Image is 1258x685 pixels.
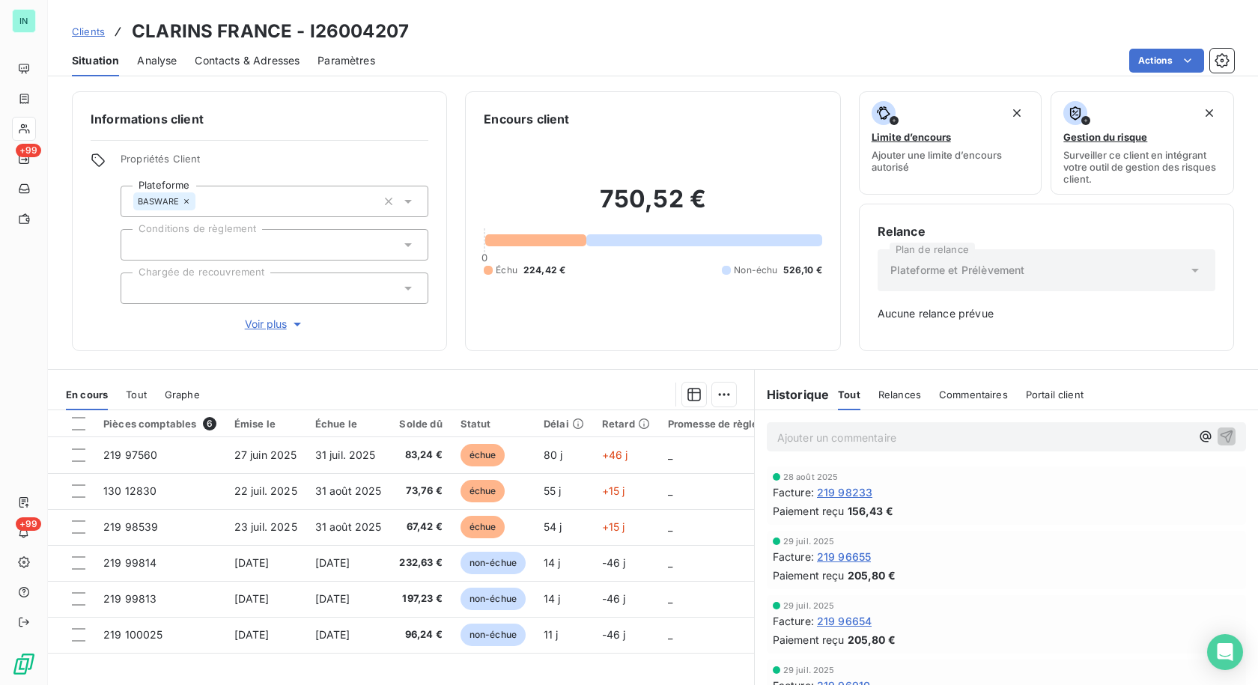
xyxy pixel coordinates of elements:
span: 130 12830 [103,484,157,497]
input: Ajouter une valeur [195,195,207,208]
span: [DATE] [234,592,270,605]
span: -46 j [602,592,626,605]
span: Surveiller ce client en intégrant votre outil de gestion des risques client. [1063,149,1221,185]
span: 205,80 € [848,567,896,583]
span: [DATE] [234,628,270,641]
div: IN [12,9,36,33]
span: _ [668,592,672,605]
span: -46 j [602,628,626,641]
span: [DATE] [234,556,270,569]
span: Graphe [165,389,200,401]
span: _ [668,556,672,569]
span: Paramètres [317,53,375,68]
span: échue [461,516,505,538]
span: Paiement reçu [773,567,845,583]
span: Gestion du risque [1063,131,1147,143]
span: 156,43 € [848,503,893,519]
h6: Historique [755,386,830,404]
button: Limite d’encoursAjouter une limite d’encours autorisé [859,91,1042,195]
span: Portail client [1026,389,1084,401]
span: Propriétés Client [121,153,428,174]
span: 67,42 € [399,520,442,535]
span: _ [668,484,672,497]
span: +46 j [602,448,628,461]
span: 14 j [544,592,561,605]
span: échue [461,444,505,466]
span: +15 j [602,520,625,533]
span: 219 96654 [817,613,872,629]
span: +99 [16,144,41,157]
span: 31 août 2025 [315,520,382,533]
span: [DATE] [315,628,350,641]
button: Voir plus [121,316,428,332]
span: non-échue [461,588,526,610]
span: Analyse [137,53,177,68]
span: _ [668,448,672,461]
span: 232,63 € [399,555,442,570]
span: 11 j [544,628,559,641]
h2: 750,52 € [484,184,821,229]
span: 219 97560 [103,448,157,461]
span: 205,80 € [848,632,896,648]
span: 22 juil. 2025 [234,484,297,497]
span: 219 99814 [103,556,157,569]
div: Émise le [234,418,297,430]
span: _ [668,628,672,641]
span: +15 j [602,484,625,497]
span: Facture : [773,613,814,629]
span: 219 98233 [817,484,872,500]
span: 23 juil. 2025 [234,520,297,533]
h6: Relance [878,222,1215,240]
span: Tout [126,389,147,401]
span: Paiement reçu [773,503,845,519]
h6: Encours client [484,110,569,128]
span: Ajouter une limite d’encours autorisé [872,149,1030,173]
span: échue [461,480,505,502]
span: 0 [481,252,487,264]
div: Solde dû [399,418,442,430]
span: non-échue [461,552,526,574]
span: [DATE] [315,556,350,569]
h6: Informations client [91,110,428,128]
span: _ [668,520,672,533]
img: Logo LeanPay [12,652,36,676]
span: Clients [72,25,105,37]
span: 31 août 2025 [315,484,382,497]
h3: CLARINS FRANCE - I26004207 [132,18,409,45]
span: 219 99813 [103,592,157,605]
span: Commentaires [939,389,1008,401]
span: 83,24 € [399,448,442,463]
span: Relances [878,389,921,401]
span: 6 [203,417,216,430]
div: Promesse de règlement [668,418,783,430]
span: 29 juil. 2025 [783,537,835,546]
span: non-échue [461,624,526,646]
span: Contacts & Adresses [195,53,300,68]
span: 80 j [544,448,563,461]
input: Ajouter une valeur [133,238,145,252]
span: 526,10 € [783,264,821,277]
span: 29 juil. 2025 [783,601,835,610]
span: Échu [496,264,517,277]
span: 219 98539 [103,520,158,533]
span: Aucune relance prévue [878,306,1215,321]
span: Facture : [773,549,814,564]
div: Délai [544,418,584,430]
span: 73,76 € [399,484,442,499]
span: Paiement reçu [773,632,845,648]
div: Retard [602,418,650,430]
span: 29 juil. 2025 [783,666,835,675]
span: 28 août 2025 [783,472,839,481]
span: 96,24 € [399,627,442,642]
a: Clients [72,24,105,39]
span: 14 j [544,556,561,569]
div: Open Intercom Messenger [1207,634,1243,670]
span: En cours [66,389,108,401]
span: Facture : [773,484,814,500]
span: Non-échu [734,264,777,277]
span: 224,42 € [523,264,565,277]
span: 55 j [544,484,562,497]
span: 197,23 € [399,591,442,606]
span: +99 [16,517,41,531]
span: BASWARE [138,197,179,206]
